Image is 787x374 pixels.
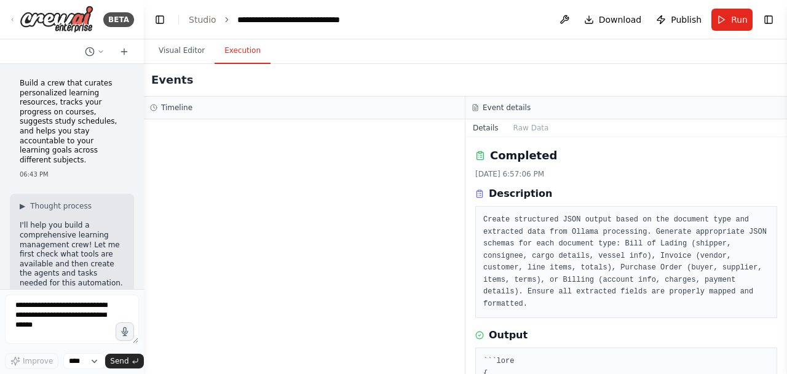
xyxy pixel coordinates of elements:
h3: Description [489,186,552,201]
button: Raw Data [506,119,556,137]
h2: Events [151,71,193,89]
span: Send [110,356,129,366]
img: Logo [20,6,93,33]
button: Hide left sidebar [151,11,168,28]
button: Download [579,9,647,31]
p: Build a crew that curates personalized learning resources, tracks your progress on courses, sugge... [20,79,124,165]
button: Publish [651,9,706,31]
h2: Completed [490,147,557,164]
h3: Event details [483,103,531,113]
button: Send [105,354,143,368]
span: Publish [671,14,702,26]
button: Click to speak your automation idea [116,322,134,341]
span: Thought process [30,201,92,211]
p: I'll help you build a comprehensive learning management crew! Let me first check what tools are a... [20,221,124,288]
h3: Output [489,328,528,343]
a: Studio [189,15,216,25]
div: BETA [103,12,134,27]
div: [DATE] 6:57:06 PM [475,169,777,179]
span: Improve [23,356,53,366]
button: Details [465,119,506,137]
button: Switch to previous chat [80,44,109,59]
button: Improve [5,353,58,369]
span: ▶ [20,201,25,211]
button: Start a new chat [114,44,134,59]
pre: Create structured JSON output based on the document type and extracted data from Ollama processin... [483,214,769,310]
h3: Timeline [161,103,192,113]
span: Run [731,14,748,26]
span: Download [599,14,642,26]
button: Show right sidebar [760,11,777,28]
nav: breadcrumb [189,14,340,26]
div: 06:43 PM [20,170,124,179]
button: Run [711,9,753,31]
button: Visual Editor [149,38,215,64]
button: Execution [215,38,271,64]
button: ▶Thought process [20,201,92,211]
